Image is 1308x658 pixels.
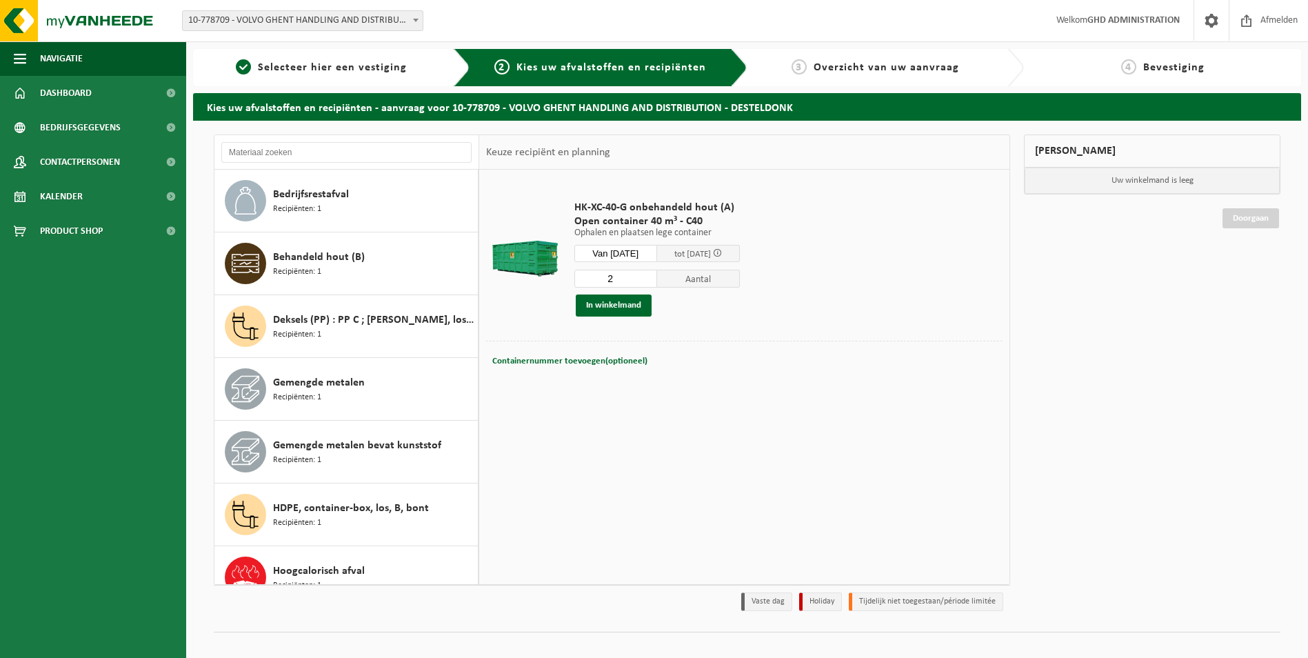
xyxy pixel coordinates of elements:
[741,592,792,611] li: Vaste dag
[273,328,321,341] span: Recipiënten: 1
[183,11,423,30] span: 10-778709 - VOLVO GHENT HANDLING AND DISTRIBUTION - DESTELDONK
[491,352,649,371] button: Containernummer toevoegen(optioneel)
[193,93,1301,120] h2: Kies uw afvalstoffen en recipiënten - aanvraag voor 10-778709 - VOLVO GHENT HANDLING AND DISTRIBU...
[273,203,321,216] span: Recipiënten: 1
[657,270,740,288] span: Aantal
[1121,59,1136,74] span: 4
[849,592,1003,611] li: Tijdelijk niet toegestaan/période limitée
[494,59,510,74] span: 2
[221,142,472,163] input: Materiaal zoeken
[1223,208,1279,228] a: Doorgaan
[40,145,120,179] span: Contactpersonen
[236,59,251,74] span: 1
[479,135,617,170] div: Keuze recipiënt en planning
[273,375,365,391] span: Gemengde metalen
[214,421,479,483] button: Gemengde metalen bevat kunststof Recipiënten: 1
[40,214,103,248] span: Product Shop
[200,59,443,76] a: 1Selecteer hier een vestiging
[214,546,479,609] button: Hoogcalorisch afval Recipiënten: 1
[273,579,321,592] span: Recipiënten: 1
[516,62,706,73] span: Kies uw afvalstoffen en recipiënten
[1087,15,1180,26] strong: GHD ADMINISTRATION
[273,500,429,517] span: HDPE, container-box, los, B, bont
[214,483,479,546] button: HDPE, container-box, los, B, bont Recipiënten: 1
[273,454,321,467] span: Recipiënten: 1
[40,179,83,214] span: Kalender
[40,110,121,145] span: Bedrijfsgegevens
[273,517,321,530] span: Recipiënten: 1
[40,41,83,76] span: Navigatie
[273,186,349,203] span: Bedrijfsrestafval
[214,170,479,232] button: Bedrijfsrestafval Recipiënten: 1
[40,76,92,110] span: Dashboard
[574,228,740,238] p: Ophalen en plaatsen lege container
[576,295,652,317] button: In winkelmand
[273,563,365,579] span: Hoogcalorisch afval
[182,10,423,31] span: 10-778709 - VOLVO GHENT HANDLING AND DISTRIBUTION - DESTELDONK
[492,357,647,366] span: Containernummer toevoegen(optioneel)
[1143,62,1205,73] span: Bevestiging
[214,358,479,421] button: Gemengde metalen Recipiënten: 1
[1025,168,1280,194] p: Uw winkelmand is leeg
[1024,134,1280,168] div: [PERSON_NAME]
[273,437,441,454] span: Gemengde metalen bevat kunststof
[792,59,807,74] span: 3
[273,266,321,279] span: Recipiënten: 1
[214,232,479,295] button: Behandeld hout (B) Recipiënten: 1
[214,295,479,358] button: Deksels (PP) : PP C ; [PERSON_NAME], los ; B (1-5); bont Recipiënten: 1
[258,62,407,73] span: Selecteer hier een vestiging
[273,249,365,266] span: Behandeld hout (B)
[273,391,321,404] span: Recipiënten: 1
[674,250,711,259] span: tot [DATE]
[799,592,842,611] li: Holiday
[814,62,959,73] span: Overzicht van uw aanvraag
[273,312,474,328] span: Deksels (PP) : PP C ; [PERSON_NAME], los ; B (1-5); bont
[574,215,740,228] span: Open container 40 m³ - C40
[574,201,740,215] span: HK-XC-40-G onbehandeld hout (A)
[574,245,657,262] input: Selecteer datum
